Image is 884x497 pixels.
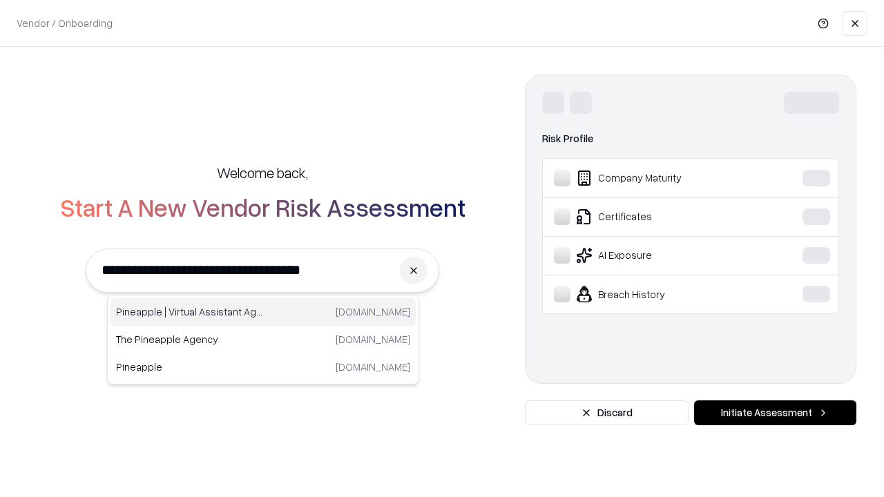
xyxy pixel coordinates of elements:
p: Pineapple [116,360,263,374]
p: Vendor / Onboarding [17,16,113,30]
div: Certificates [554,208,760,225]
h5: Welcome back, [217,163,308,182]
p: [DOMAIN_NAME] [336,304,410,319]
div: Risk Profile [542,130,839,147]
button: Initiate Assessment [694,400,856,425]
h2: Start A New Vendor Risk Assessment [60,193,465,221]
p: The Pineapple Agency [116,332,263,347]
div: AI Exposure [554,247,760,264]
p: [DOMAIN_NAME] [336,360,410,374]
p: [DOMAIN_NAME] [336,332,410,347]
p: Pineapple | Virtual Assistant Agency [116,304,263,319]
div: Breach History [554,286,760,302]
div: Suggestions [107,295,419,384]
button: Discard [525,400,689,425]
div: Company Maturity [554,170,760,186]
